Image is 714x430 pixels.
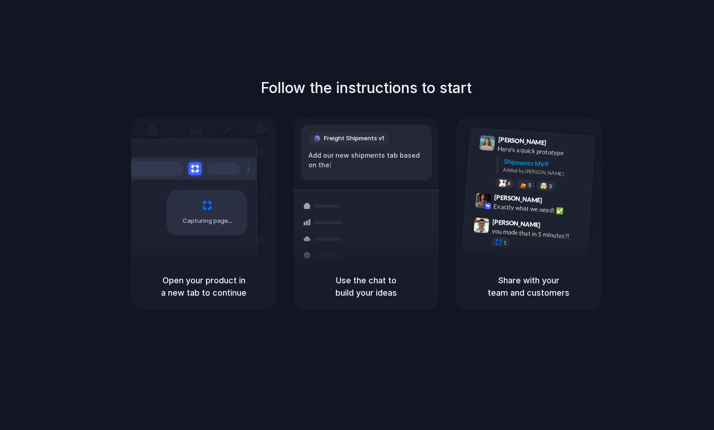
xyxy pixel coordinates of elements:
div: Here's a quick prototype [497,144,589,160]
h5: Use the chat to build your ideas [305,274,428,299]
span: | [329,161,332,169]
div: Exactly what we need! ✅ [493,201,585,217]
div: Add our new shipments tab based on the [308,150,424,170]
span: [PERSON_NAME] [498,134,547,148]
span: [PERSON_NAME] [492,217,541,230]
span: Freight Shipments v1 [324,134,384,143]
span: [PERSON_NAME] [494,192,542,205]
div: Added by [PERSON_NAME] [503,166,587,179]
h5: Share with your team and customers [467,274,590,299]
h5: Open your product in a new tab to continue [142,274,265,299]
span: 3 [549,184,552,189]
span: 8 [508,181,511,186]
h1: Follow the instructions to start [261,77,472,99]
span: 1 [503,240,507,245]
div: 🤯 [540,182,548,189]
div: you made that in 5 minutes?! [491,226,583,242]
span: 9:42 AM [545,196,564,207]
span: 5 [528,182,531,187]
div: Shipments MVP [503,157,588,172]
span: 9:47 AM [543,221,562,232]
span: 9:41 AM [549,139,568,150]
span: Capturing page [183,216,234,226]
